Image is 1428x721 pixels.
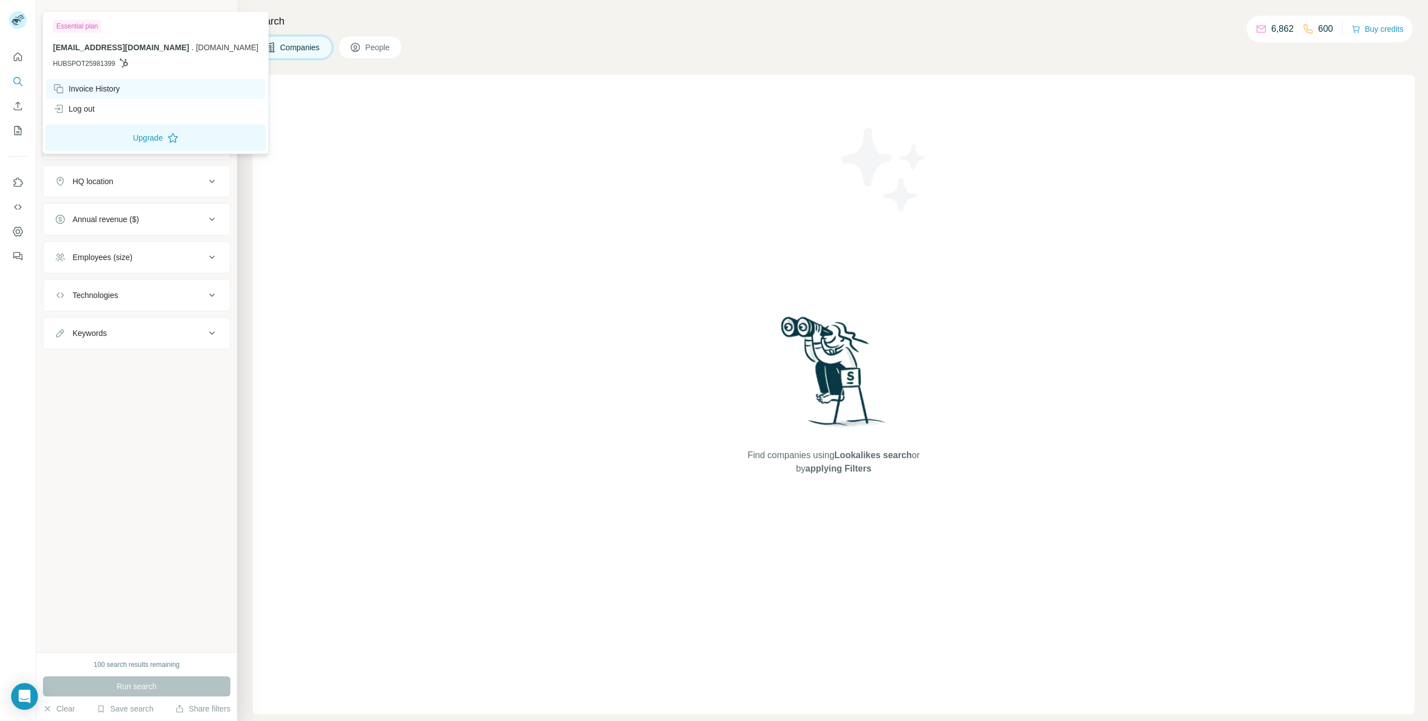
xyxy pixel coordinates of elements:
[53,20,102,33] div: Essential plan
[744,449,923,475] span: Find companies using or by
[834,119,934,220] img: Surfe Illustration - Stars
[44,320,230,347] button: Keywords
[97,703,153,714] button: Save search
[73,252,132,263] div: Employees (size)
[196,43,258,52] span: [DOMAIN_NAME]
[280,42,321,53] span: Companies
[73,176,113,187] div: HQ location
[9,197,27,217] button: Use Surfe API
[53,43,189,52] span: [EMAIL_ADDRESS][DOMAIN_NAME]
[1318,22,1333,36] p: 600
[53,59,115,69] span: HUBSPOT25981399
[834,450,912,460] span: Lookalikes search
[73,290,118,301] div: Technologies
[1271,22,1294,36] p: 6,862
[73,214,139,225] div: Annual revenue ($)
[9,71,27,92] button: Search
[365,42,391,53] span: People
[194,7,237,23] button: Hide
[1352,21,1403,37] button: Buy credits
[9,121,27,141] button: My lists
[44,168,230,195] button: HQ location
[175,703,230,714] button: Share filters
[776,314,892,438] img: Surfe Illustration - Woman searching with binoculars
[44,206,230,233] button: Annual revenue ($)
[44,282,230,309] button: Technologies
[9,222,27,242] button: Dashboard
[44,244,230,271] button: Employees (size)
[805,464,871,473] span: applying Filters
[53,103,95,114] div: Log out
[45,124,266,151] button: Upgrade
[53,83,120,94] div: Invoice History
[9,47,27,67] button: Quick start
[73,328,107,339] div: Keywords
[9,172,27,193] button: Use Surfe on LinkedIn
[11,683,38,710] div: Open Intercom Messenger
[191,43,194,52] span: .
[9,246,27,266] button: Feedback
[94,660,180,670] div: 100 search results remaining
[253,13,1415,29] h4: Search
[43,703,75,714] button: Clear
[9,96,27,116] button: Enrich CSV
[43,10,78,20] div: New search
